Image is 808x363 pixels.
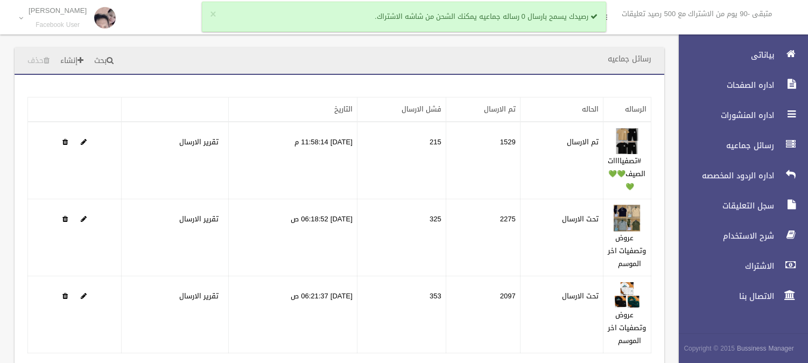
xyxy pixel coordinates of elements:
span: سجل التعليقات [670,200,777,211]
td: 325 [357,199,446,276]
a: بياناتى [670,43,808,67]
label: تم الارسال [567,136,599,149]
p: [PERSON_NAME] [29,6,87,15]
td: 2275 [446,199,520,276]
a: تقرير الارسال [179,289,219,303]
a: فشل الارسال [402,102,441,116]
a: تم الارسال [484,102,516,116]
a: شرح الاستخدام [670,224,808,248]
a: تقرير الارسال [179,212,219,226]
a: #تصفياااات الصيف💚💚💚 [608,154,646,193]
span: Copyright © 2015 [684,343,735,354]
a: اداره المنشورات [670,103,808,127]
a: الاتصال بنا [670,284,808,308]
a: الاشتراك [670,254,808,278]
a: إنشاء [56,51,88,71]
a: تقرير الارسال [179,135,219,149]
a: Edit [614,289,641,303]
th: الرساله [603,97,651,122]
a: Edit [614,212,641,226]
span: الاشتراك [670,261,777,271]
a: التاريخ [334,102,353,116]
a: سجل التعليقات [670,194,808,218]
td: 1529 [446,122,520,199]
a: Edit [81,135,87,149]
td: [DATE] 06:21:37 ص [229,276,357,353]
img: 638921316079429509.jpeg [614,205,641,232]
strong: Bussiness Manager [737,343,794,354]
a: اداره الصفحات [670,73,808,97]
a: رسائل جماعيه [670,134,808,157]
span: رسائل جماعيه [670,140,777,151]
td: [DATE] 06:18:52 ص [229,199,357,276]
a: اداره الردود المخصصه [670,164,808,187]
a: Edit [81,289,87,303]
td: [DATE] 11:58:14 م [229,122,357,199]
td: 215 [357,122,446,199]
span: الاتصال بنا [670,291,777,302]
span: اداره الردود المخصصه [670,170,777,181]
button: × [210,9,216,20]
a: بحث [90,51,118,71]
span: اداره الصفحات [670,80,777,90]
span: بياناتى [670,50,777,60]
img: 638921317530789184.jpeg [614,282,641,309]
div: رصيدك يسمح بارسال 0 رساله جماعيه يمكنك الشحن من شاشه الاشتراك. [202,2,606,32]
small: Facebook User [29,21,87,29]
a: Edit [614,135,641,149]
a: Edit [81,212,87,226]
label: تحت الارسال [562,290,599,303]
img: 638919359666262752.jpeg [614,128,641,155]
td: 2097 [446,276,520,353]
a: عروض وتصفيات اخر الموسم [608,231,646,270]
label: تحت الارسال [562,213,599,226]
a: عروض وتصفيات اخر الموسم [608,308,646,347]
span: اداره المنشورات [670,110,777,121]
th: الحاله [520,97,603,122]
span: شرح الاستخدام [670,231,777,241]
header: رسائل جماعيه [595,48,664,69]
td: 353 [357,276,446,353]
